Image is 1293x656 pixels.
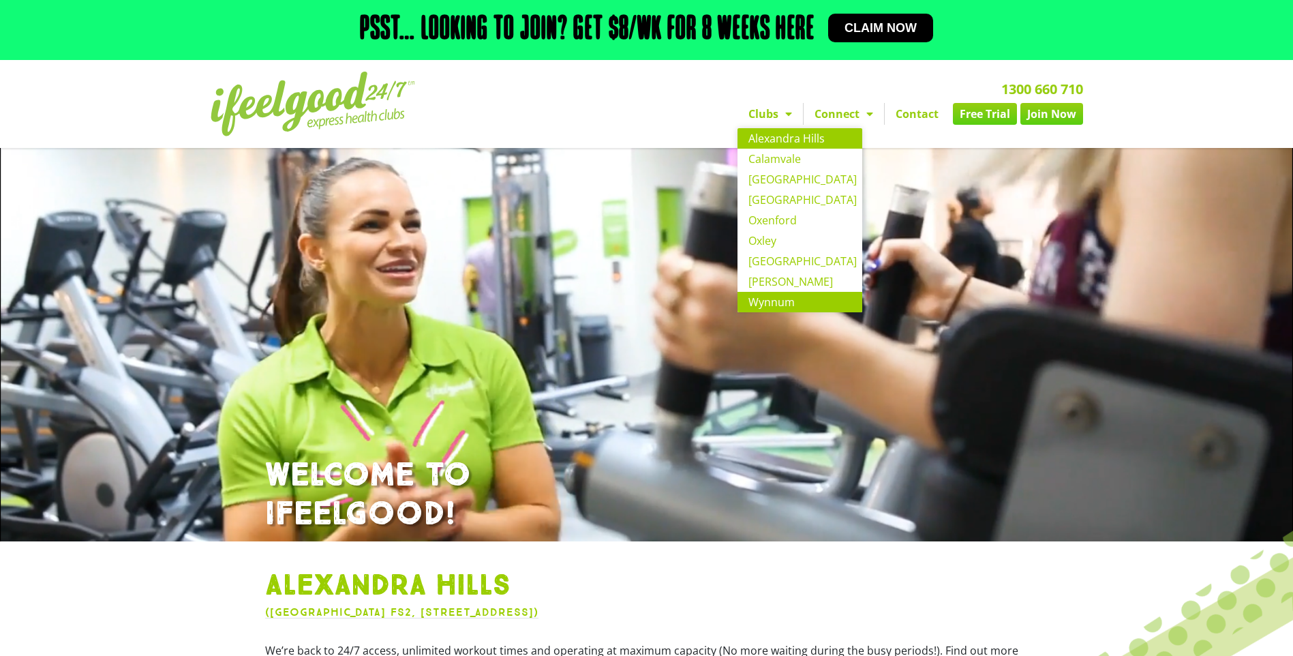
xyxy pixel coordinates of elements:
[737,230,862,251] a: Oxley
[737,149,862,169] a: Calamvale
[521,103,1083,125] nav: Menu
[737,251,862,271] a: [GEOGRAPHIC_DATA]
[845,22,917,34] span: Claim now
[265,569,1029,604] h1: Alexandra Hills
[737,271,862,292] a: [PERSON_NAME]
[885,103,949,125] a: Contact
[737,103,803,125] a: Clubs
[1020,103,1083,125] a: Join Now
[953,103,1017,125] a: Free Trial
[737,128,862,312] ul: Clubs
[737,169,862,190] a: [GEOGRAPHIC_DATA]
[804,103,884,125] a: Connect
[737,128,862,149] a: Alexandra Hills
[737,190,862,210] a: [GEOGRAPHIC_DATA]
[828,14,933,42] a: Claim now
[1001,80,1083,98] a: 1300 660 710
[737,292,862,312] a: Wynnum
[360,14,815,46] h2: Psst… Looking to join? Get $8/wk for 8 weeks here
[737,210,862,230] a: Oxenford
[265,456,1029,535] h1: WELCOME TO IFEELGOOD!
[265,606,538,618] a: ([GEOGRAPHIC_DATA] FS2, [STREET_ADDRESS])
